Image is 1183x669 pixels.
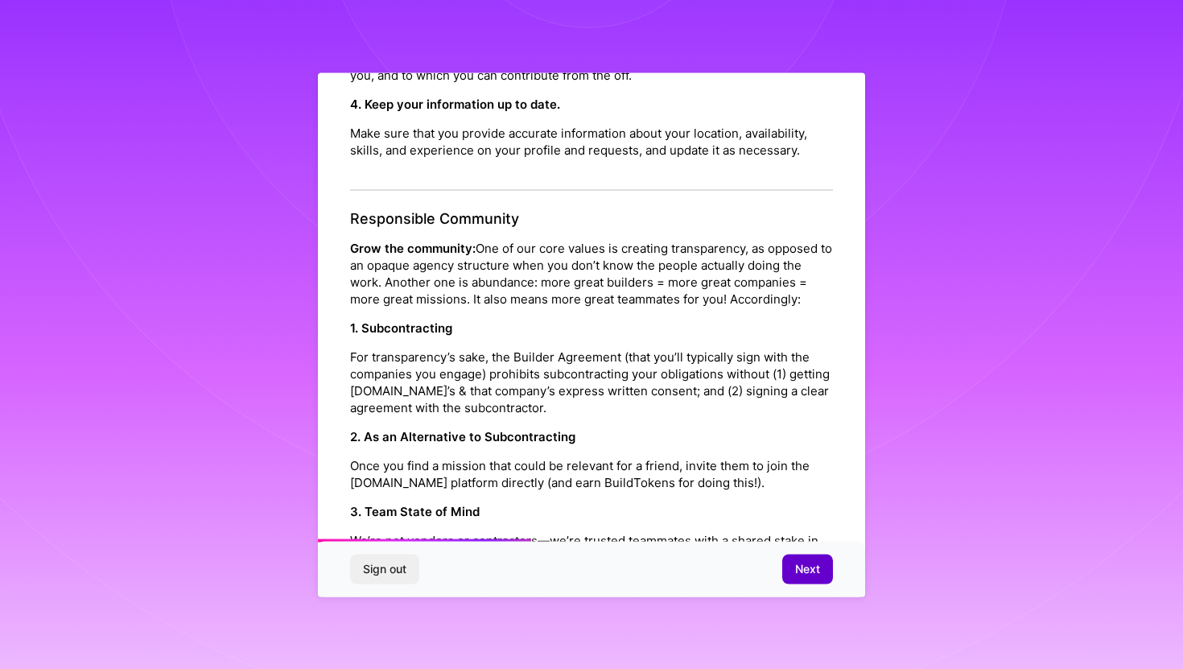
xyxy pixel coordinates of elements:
[350,124,833,158] p: Make sure that you provide accurate information about your location, availability, skills, and ex...
[350,96,560,111] strong: 4. Keep your information up to date.
[782,555,833,584] button: Next
[350,349,833,416] p: For transparency’s sake, the Builder Agreement (that you’ll typically sign with the companies you...
[350,240,833,308] p: One of our core values is creating transparency, as opposed to an opaque agency structure when yo...
[350,457,833,491] p: Once you find a mission that could be relevant for a friend, invite them to join the [DOMAIN_NAME...
[350,429,575,444] strong: 2. As an Alternative to Subcontracting
[350,320,452,336] strong: 1. Subcontracting
[350,532,833,583] p: We’re not vendors or contractors—we’re trusted teammates with a shared stake in the mission. We t...
[350,209,833,227] h4: Responsible Community
[350,555,419,584] button: Sign out
[363,561,406,577] span: Sign out
[350,241,476,256] strong: Grow the community:
[795,561,820,577] span: Next
[350,504,480,519] strong: 3. Team State of Mind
